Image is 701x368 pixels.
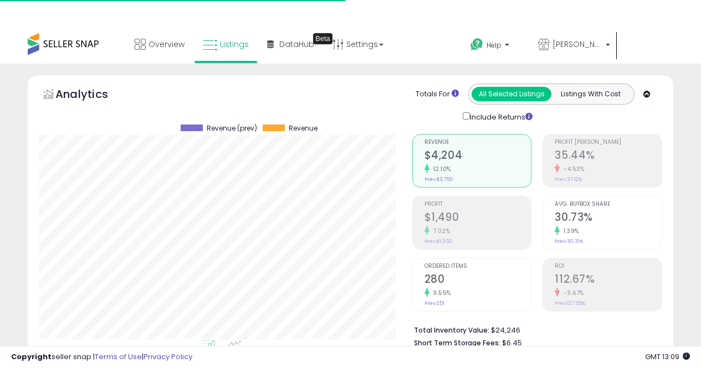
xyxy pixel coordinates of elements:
[560,227,579,235] small: 1.39%
[424,176,453,183] small: Prev: $3,750
[220,39,249,50] span: Listings
[414,338,500,348] b: Short Term Storage Fees:
[472,87,551,101] button: All Selected Listings
[95,351,142,362] a: Terms of Use
[324,28,392,61] a: Settings
[555,139,662,146] span: Profit [PERSON_NAME]
[424,263,531,269] span: Ordered Items
[555,300,585,307] small: Prev: 127.55%
[207,125,257,132] span: Revenue (prev)
[289,125,318,132] span: Revenue
[149,39,185,50] span: Overview
[195,28,257,61] a: Listings
[462,29,528,64] a: Help
[424,273,531,288] h2: 280
[555,176,582,183] small: Prev: 37.12%
[424,139,531,146] span: Revenue
[555,211,662,226] h2: 30.73%
[429,227,451,235] small: 7.02%
[126,28,193,61] a: Overview
[555,273,662,288] h2: 112.67%
[11,352,192,362] div: seller snap | |
[55,86,130,105] h5: Analytics
[555,149,662,164] h2: 35.44%
[454,110,546,123] div: Include Returns
[530,28,618,64] a: [PERSON_NAME] Online Stores
[11,351,52,362] strong: Copyright
[552,39,602,50] span: [PERSON_NAME] Online Stores
[424,300,444,307] small: Prev: 251
[414,323,654,336] li: $24,246
[424,201,531,208] span: Profit
[429,165,451,173] small: 12.10%
[424,238,452,245] small: Prev: $1,392
[555,238,583,245] small: Prev: 30.31%
[502,338,522,348] span: $6.45
[416,89,459,100] div: Totals For
[414,325,489,335] b: Total Inventory Value:
[560,289,584,297] small: -11.67%
[555,263,662,269] span: ROI
[560,165,584,173] small: -4.53%
[645,351,690,362] span: 2025-09-8 13:09 GMT
[313,33,332,44] div: Tooltip anchor
[487,40,502,50] span: Help
[429,289,451,297] small: 11.55%
[555,201,662,208] span: Avg. Buybox Share
[551,87,631,101] button: Listings With Cost
[279,39,314,50] span: DataHub
[424,149,531,164] h2: $4,204
[424,211,531,226] h2: $1,490
[144,351,192,362] a: Privacy Policy
[259,28,323,61] a: DataHub
[470,38,484,51] i: Get Help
